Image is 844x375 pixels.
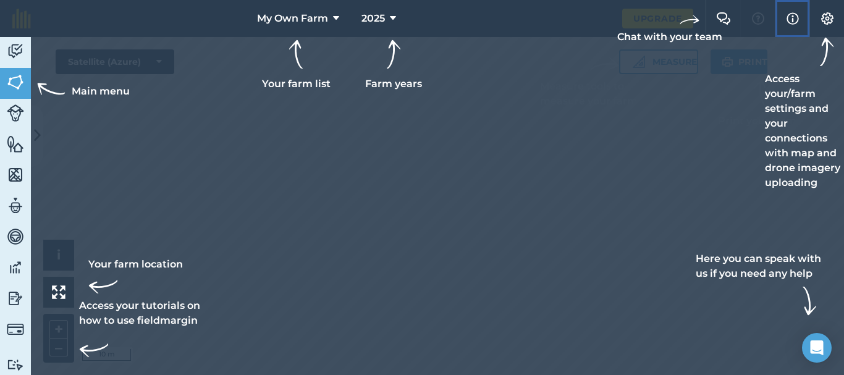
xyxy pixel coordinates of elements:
img: svg+xml;base64,PD94bWwgdmVyc2lvbj0iMS4wIiBlbmNvZGluZz0idXRmLTgiPz4KPCEtLSBHZW5lcmF0b3I6IEFkb2JlIE... [7,321,24,338]
div: Access your tutorials on how to use fieldmargin [79,298,208,365]
img: svg+xml;base64,PHN2ZyB4bWxucz0iaHR0cDovL3d3dy53My5vcmcvMjAwMC9zdmciIHdpZHRoPSI1NiIgaGVpZ2h0PSI2MC... [7,73,24,91]
div: Farm years [359,40,428,91]
img: svg+xml;base64,PHN2ZyB4bWxucz0iaHR0cDovL3d3dy53My5vcmcvMjAwMC9zdmciIHdpZHRoPSI1NiIgaGVpZ2h0PSI2MC... [7,135,24,153]
img: svg+xml;base64,PD94bWwgdmVyc2lvbj0iMS4wIiBlbmNvZGluZz0idXRmLTgiPz4KPCEtLSBHZW5lcmF0b3I6IEFkb2JlIE... [7,104,24,122]
img: Four arrows, one pointing top left, one top right, one bottom right and the last bottom left [52,285,65,299]
button: Your farm location [43,277,74,308]
img: A cog icon [820,12,835,25]
div: Your farm list [262,40,331,91]
div: Chat with your team [617,10,722,44]
img: svg+xml;base64,PHN2ZyB4bWxucz0iaHR0cDovL3d3dy53My5vcmcvMjAwMC9zdmciIHdpZHRoPSIxNyIgaGVpZ2h0PSIxNy... [787,11,799,26]
img: svg+xml;base64,PD94bWwgdmVyc2lvbj0iMS4wIiBlbmNvZGluZz0idXRmLTgiPz4KPCEtLSBHZW5lcmF0b3I6IEFkb2JlIE... [7,359,24,371]
div: Access your/farm settings and your connections with map and drone imagery uploading [765,37,844,190]
img: svg+xml;base64,PHN2ZyB4bWxucz0iaHR0cDovL3d3dy53My5vcmcvMjAwMC9zdmciIHdpZHRoPSI1NiIgaGVpZ2h0PSI2MC... [7,166,24,184]
img: svg+xml;base64,PD94bWwgdmVyc2lvbj0iMS4wIiBlbmNvZGluZz0idXRmLTgiPz4KPCEtLSBHZW5lcmF0b3I6IEFkb2JlIE... [7,196,24,215]
img: Two speech bubbles overlapping with the left bubble in the forefront [716,12,731,25]
div: Main menu [35,77,130,106]
span: 2025 [361,11,385,26]
img: svg+xml;base64,PD94bWwgdmVyc2lvbj0iMS4wIiBlbmNvZGluZz0idXRmLTgiPz4KPCEtLSBHZW5lcmF0b3I6IEFkb2JlIE... [7,258,24,277]
div: Your farm location [88,257,183,301]
img: svg+xml;base64,PD94bWwgdmVyc2lvbj0iMS4wIiBlbmNvZGluZz0idXRmLTgiPz4KPCEtLSBHZW5lcmF0b3I6IEFkb2JlIE... [7,289,24,308]
span: My Own Farm [257,11,328,26]
div: Here you can speak with us if you need any help [696,251,824,316]
img: svg+xml;base64,PD94bWwgdmVyc2lvbj0iMS4wIiBlbmNvZGluZz0idXRmLTgiPz4KPCEtLSBHZW5lcmF0b3I6IEFkb2JlIE... [7,227,24,246]
div: Open Intercom Messenger [802,333,832,363]
img: svg+xml;base64,PD94bWwgdmVyc2lvbj0iMS4wIiBlbmNvZGluZz0idXRmLTgiPz4KPCEtLSBHZW5lcmF0b3I6IEFkb2JlIE... [7,42,24,61]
